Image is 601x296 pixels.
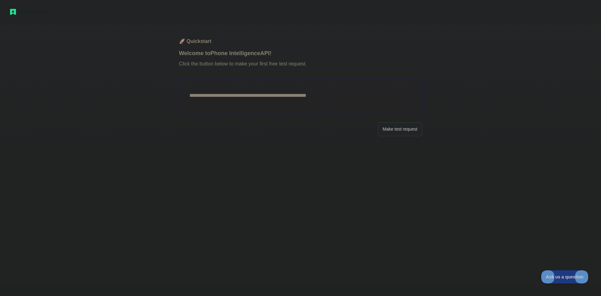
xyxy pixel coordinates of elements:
[179,25,422,49] h1: 🚀 Quickstart
[541,270,588,283] iframe: Toggle Customer Support
[179,49,422,58] h1: Welcome to Phone Intelligence API!
[378,122,422,136] button: Make test request
[179,58,422,78] p: Click the button below to make your first free test request.
[10,8,50,16] img: Abstract logo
